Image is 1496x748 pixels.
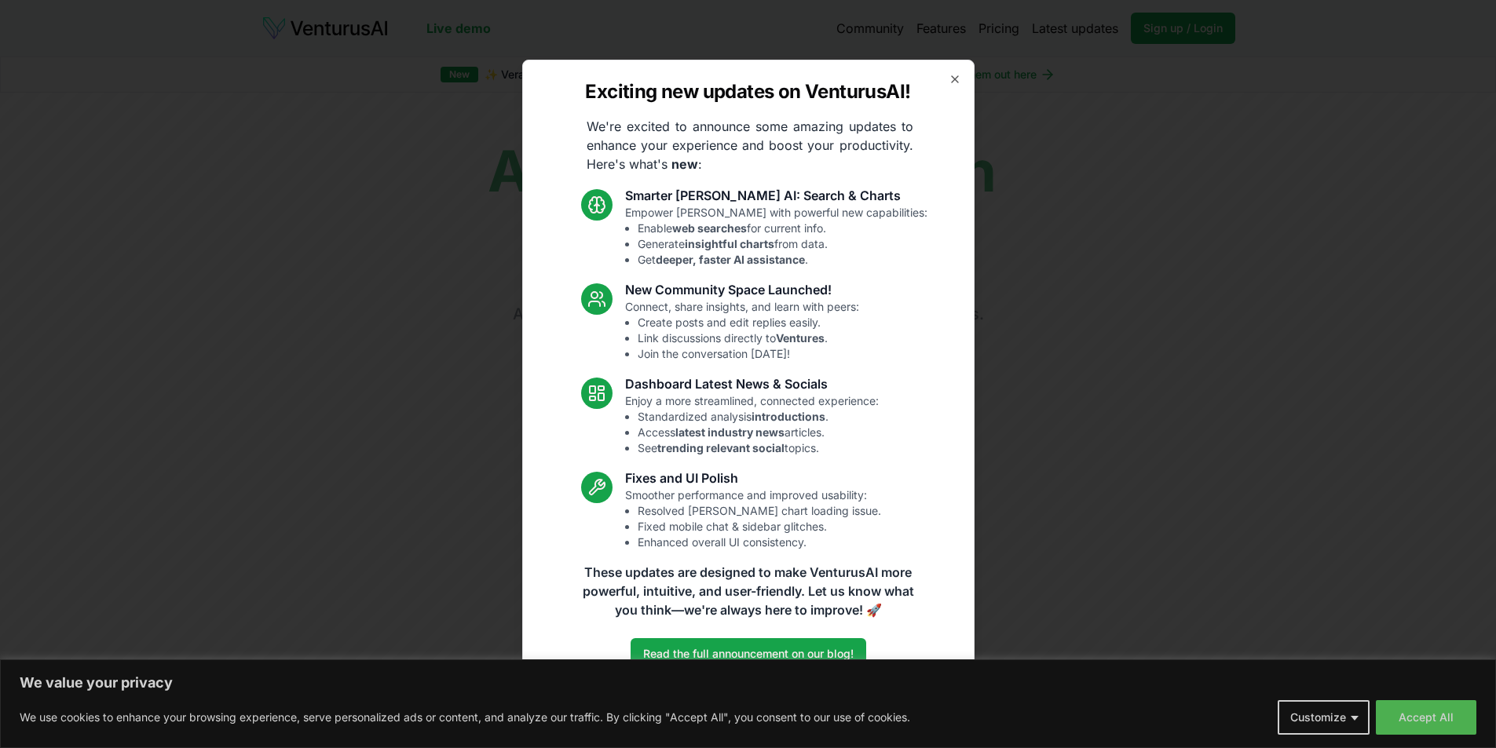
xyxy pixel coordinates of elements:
[671,156,698,172] strong: new
[638,519,881,535] li: Fixed mobile chat & sidebar glitches.
[752,410,825,423] strong: introductions
[638,236,927,252] li: Generate from data.
[672,221,747,235] strong: web searches
[638,503,881,519] li: Resolved [PERSON_NAME] chart loading issue.
[638,409,879,425] li: Standardized analysis .
[638,330,859,346] li: Link discussions directly to .
[585,79,910,104] h2: Exciting new updates on VenturusAI!
[625,469,881,487] h3: Fixes and UI Polish
[631,638,866,670] a: Read the full announcement on our blog!
[574,117,926,173] p: We're excited to announce some amazing updates to enhance your experience and boost your producti...
[638,346,859,362] li: Join the conversation [DATE]!
[638,425,879,440] li: Access articles.
[685,237,774,250] strong: insightful charts
[656,253,805,266] strong: deeper, faster AI assistance
[638,252,927,268] li: Get .
[638,221,927,236] li: Enable for current info.
[638,535,881,550] li: Enhanced overall UI consistency.
[572,563,924,619] p: These updates are designed to make VenturusAI more powerful, intuitive, and user-friendly. Let us...
[657,441,785,454] strong: trending relevant social
[625,487,881,550] p: Smoother performance and improved usability:
[625,186,927,205] h3: Smarter [PERSON_NAME] AI: Search & Charts
[625,393,879,456] p: Enjoy a more streamlined, connected experience:
[638,440,879,456] li: See topics.
[638,315,859,330] li: Create posts and edit replies easily.
[776,331,825,345] strong: Ventures
[675,425,785,439] strong: latest industry news
[625,205,927,268] p: Empower [PERSON_NAME] with powerful new capabilities:
[625,280,859,299] h3: New Community Space Launched!
[625,374,879,393] h3: Dashboard Latest News & Socials
[625,299,859,362] p: Connect, share insights, and learn with peers:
